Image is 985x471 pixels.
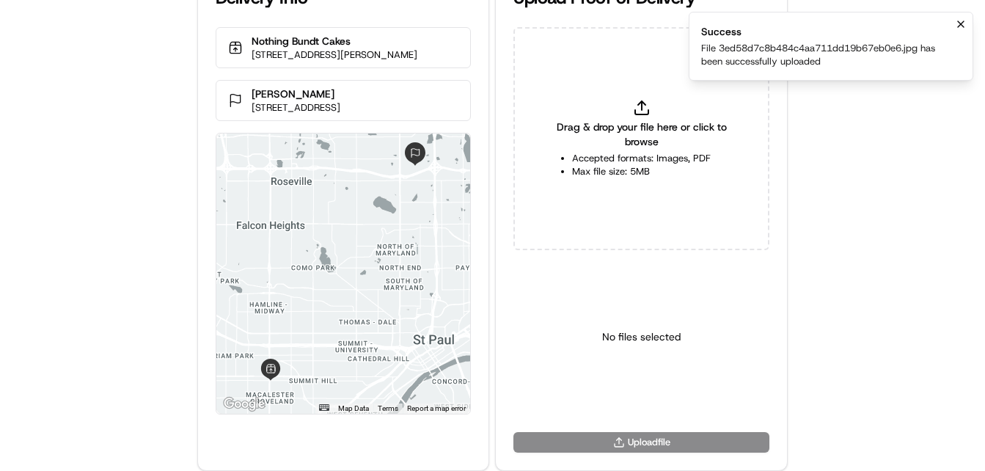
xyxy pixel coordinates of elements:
[220,395,268,414] img: Google
[407,404,466,412] a: Report a map error
[701,24,955,39] div: Success
[550,120,733,149] span: Drag & drop your file here or click to browse
[319,404,329,411] button: Keyboard shortcuts
[252,101,340,114] p: [STREET_ADDRESS]
[572,165,711,178] li: Max file size: 5MB
[338,404,369,414] button: Map Data
[220,395,268,414] a: Open this area in Google Maps (opens a new window)
[378,404,398,412] a: Terms (opens in new tab)
[252,34,417,48] p: Nothing Bundt Cakes
[572,152,711,165] li: Accepted formats: Images, PDF
[252,48,417,62] p: [STREET_ADDRESS][PERSON_NAME]
[701,42,955,68] div: File 3ed58d7c8b484c4aa711dd19b67eb0e6.jpg has been successfully uploaded
[602,329,681,344] p: No files selected
[252,87,340,101] p: [PERSON_NAME]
